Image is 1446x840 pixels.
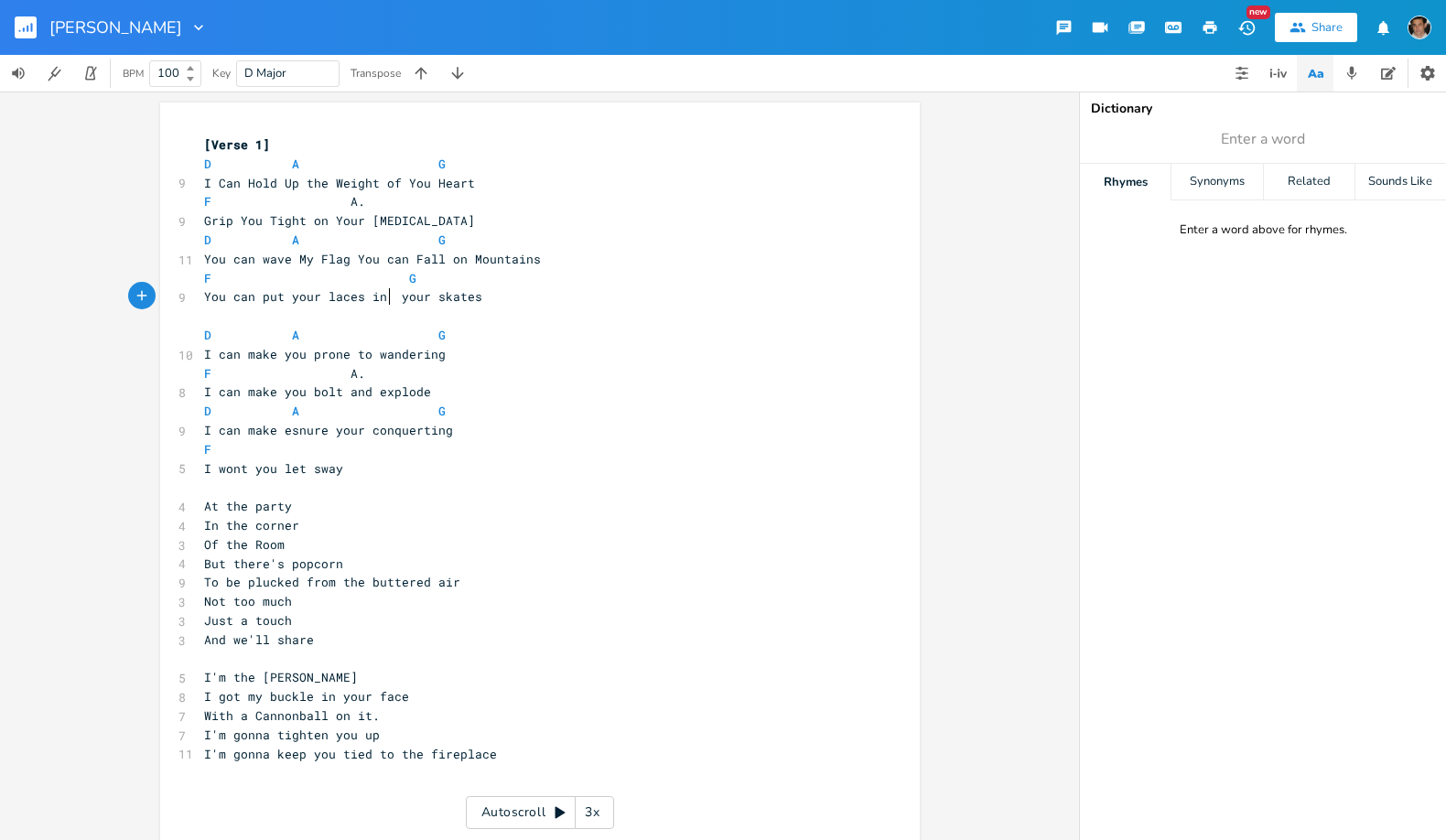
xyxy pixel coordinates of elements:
span: A [292,327,299,343]
span: I can make esnure your conquerting [204,422,453,438]
span: Grip You Tight on Your [MEDICAL_DATA] [204,212,475,229]
span: I'm the [PERSON_NAME] [204,669,358,685]
span: F [204,270,211,286]
span: I Can Hold Up the Weight of You Heart [204,175,475,191]
span: G [409,270,416,286]
span: A [292,403,299,419]
span: In the corner [204,517,299,533]
span: A [292,232,299,248]
div: Sounds Like [1355,164,1446,200]
span: You can put your laces in your skates [204,288,482,305]
span: I wont you let sway [204,460,343,477]
span: [PERSON_NAME] [49,19,182,36]
div: BPM [123,69,144,79]
span: You can wave My Flag You can Fall on Mountains [204,251,541,267]
span: I can make you prone to wandering [204,346,446,362]
div: Key [212,68,231,79]
span: F [204,441,211,458]
div: Related [1264,164,1354,200]
span: G [438,403,446,419]
span: A [292,156,299,172]
span: G [438,156,446,172]
span: A. [204,365,394,382]
span: Not too much [204,593,292,609]
span: G [438,232,446,248]
span: F [204,193,211,210]
div: Dictionary [1091,102,1435,115]
span: D [204,403,211,419]
div: Synonyms [1171,164,1262,200]
span: D Major [244,65,286,81]
span: D [204,232,211,248]
span: F [204,365,211,382]
span: I can make you bolt and explode [204,383,431,400]
span: I got my buckle in your face [204,688,409,705]
span: A. [204,193,453,210]
div: Share [1311,19,1343,36]
div: Autoscroll [466,796,614,829]
span: At the party [204,498,292,514]
span: I'm gonna keep you tied to the fireplace [204,746,497,762]
div: 3x [576,796,609,829]
span: [Verse 1] [204,136,270,153]
span: Of the Room [204,536,285,553]
span: Just a touch [204,612,292,629]
button: Share [1275,13,1357,42]
span: To be plucked from the buttered air [204,574,460,590]
span: But there's popcorn [204,555,343,572]
span: D [204,327,211,343]
span: And we'll share [204,631,314,648]
span: Enter a word [1221,129,1305,150]
span: D [204,156,211,172]
div: Rhymes [1080,164,1171,200]
span: G [438,327,446,343]
div: New [1246,5,1270,19]
div: Enter a word above for rhymes. [1180,222,1347,238]
span: With a Cannonball on it. [204,707,380,724]
div: Transpose [351,68,401,79]
span: I'm gonna tighten you up [204,727,380,743]
img: John Pick [1408,16,1431,39]
button: New [1228,11,1265,44]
